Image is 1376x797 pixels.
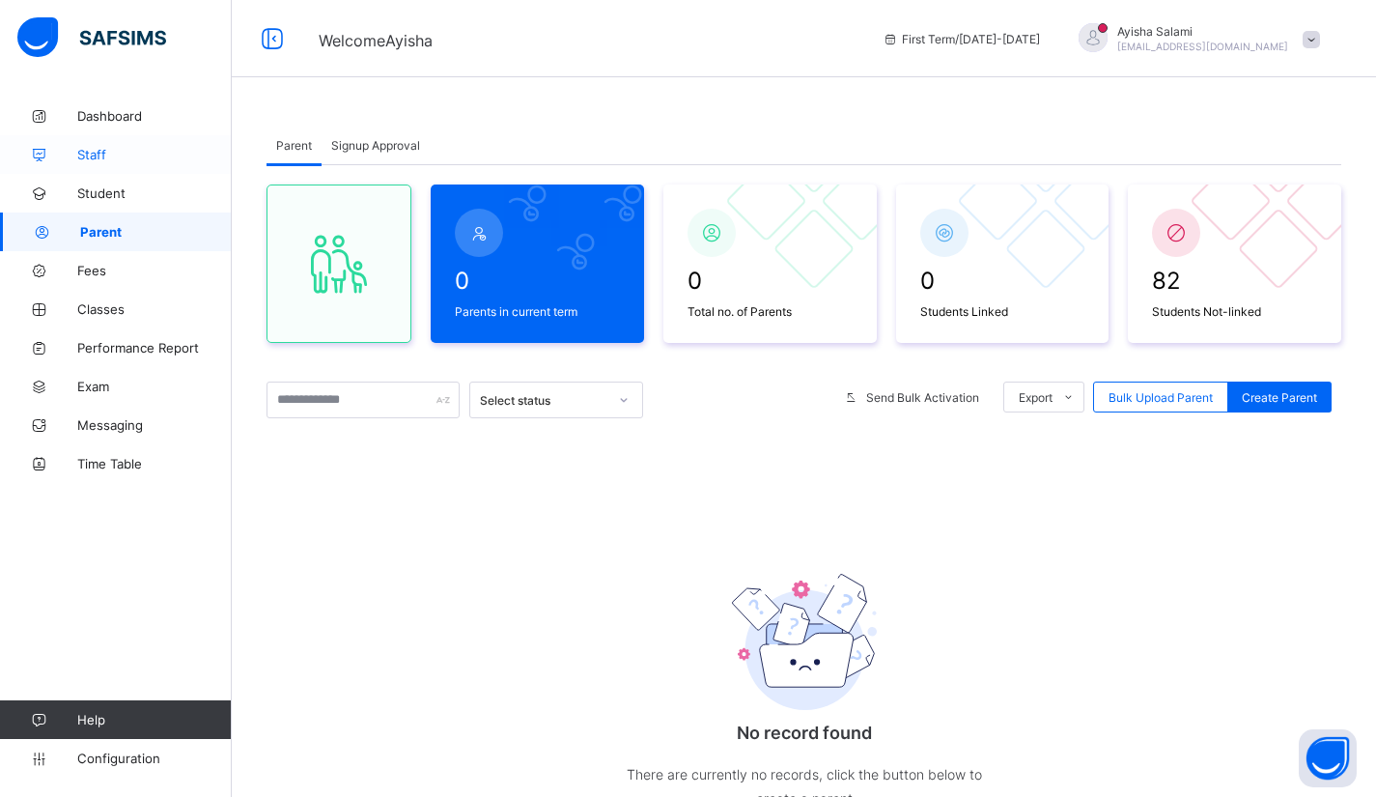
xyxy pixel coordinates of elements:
span: 0 [688,267,853,295]
span: Total no. of Parents [688,304,853,319]
span: 0 [455,267,620,295]
span: Configuration [77,751,231,766]
button: Open asap [1299,729,1357,787]
img: safsims [17,17,166,58]
span: Parents in current term [455,304,620,319]
div: AyishaSalami [1059,23,1330,55]
span: 0 [920,267,1085,295]
span: Performance Report [77,340,232,356]
span: Exam [77,379,232,394]
span: Classes [77,301,232,317]
img: emptyFolder.c0dd6c77127a4b698b748a2c71dfa8de.svg [732,574,877,710]
span: Time Table [77,456,232,471]
span: Ayisha Salami [1117,24,1288,39]
span: Signup Approval [331,138,420,153]
span: [EMAIL_ADDRESS][DOMAIN_NAME] [1117,41,1288,52]
p: No record found [611,723,997,743]
span: Export [1019,390,1053,405]
span: Fees [77,263,232,278]
span: 82 [1152,267,1317,295]
span: Student [77,185,232,201]
span: Help [77,712,231,727]
span: Parent [80,224,232,240]
span: Bulk Upload Parent [1109,390,1213,405]
span: Students Not-linked [1152,304,1317,319]
span: Create Parent [1242,390,1317,405]
span: Staff [77,147,232,162]
span: Welcome Ayisha [319,31,433,50]
span: Dashboard [77,108,232,124]
div: Select status [480,393,607,408]
span: Send Bulk Activation [866,390,979,405]
span: session/term information [883,32,1040,46]
span: Parent [276,138,312,153]
span: Messaging [77,417,232,433]
span: Students Linked [920,304,1085,319]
